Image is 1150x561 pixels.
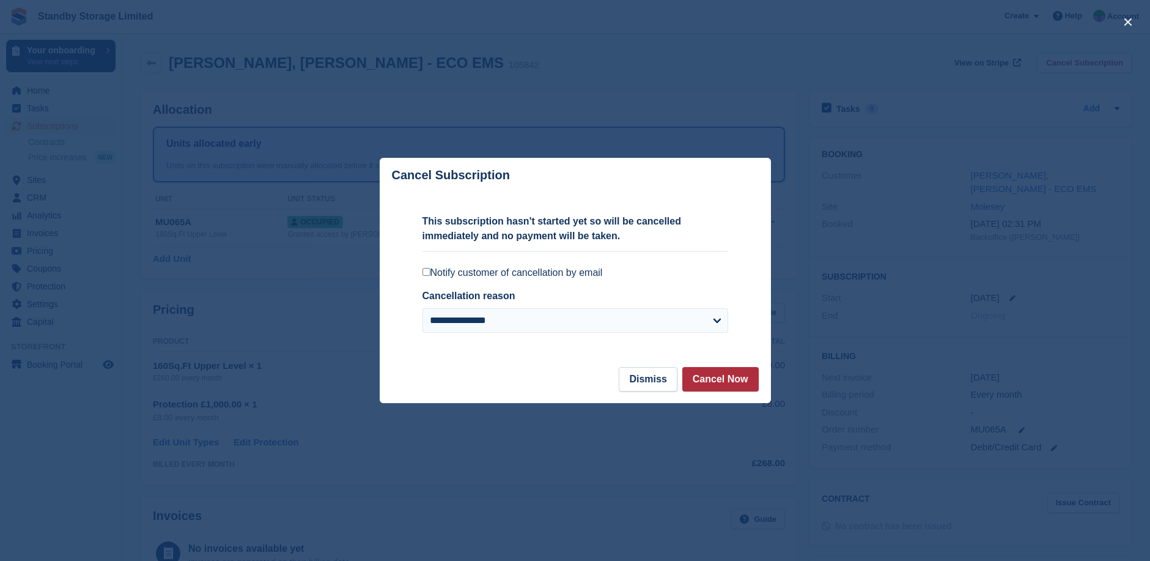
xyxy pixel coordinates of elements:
button: close [1118,12,1138,32]
p: This subscription hasn't started yet so will be cancelled immediately and no payment will be taken. [422,214,728,243]
input: Notify customer of cancellation by email [422,268,430,276]
button: Cancel Now [682,367,759,392]
button: Dismiss [619,367,677,392]
p: Cancel Subscription [392,168,510,182]
label: Notify customer of cancellation by email [422,267,728,279]
label: Cancellation reason [422,291,515,301]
